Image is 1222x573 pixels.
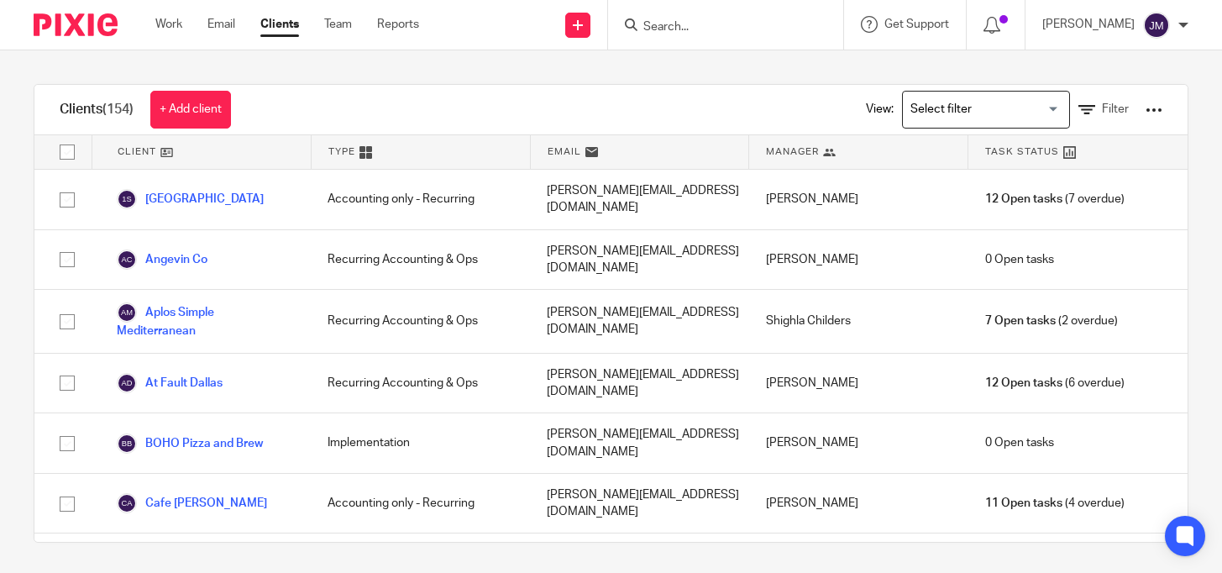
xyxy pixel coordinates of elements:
span: (4 overdue) [985,495,1125,512]
span: 12 Open tasks [985,375,1062,392]
img: svg%3E [117,373,137,393]
div: [PERSON_NAME] [749,170,968,229]
img: svg%3E [117,189,137,209]
a: Cafe [PERSON_NAME] [117,493,267,513]
input: Search [642,20,793,35]
span: 0 Open tasks [985,434,1054,451]
span: (7 overdue) [985,191,1125,208]
div: Accounting only - Recurring [311,170,530,229]
a: Work [155,16,182,33]
span: (154) [102,103,134,116]
div: View: [841,85,1162,134]
span: Task Status [985,145,1059,159]
span: 11 Open tasks [985,495,1062,512]
div: Accounting only - Recurring [311,474,530,534]
div: Recurring Accounting & Ops [311,354,530,413]
img: Pixie [34,13,118,36]
div: [PERSON_NAME][EMAIL_ADDRESS][DOMAIN_NAME] [530,230,749,290]
div: Recurring Accounting & Ops [311,230,530,290]
div: [PERSON_NAME][EMAIL_ADDRESS][DOMAIN_NAME] [530,290,749,352]
span: Get Support [884,18,949,30]
a: At Fault Dallas [117,373,223,393]
a: Aplos Simple Mediterranean [117,302,294,339]
a: BOHO Pizza and Brew [117,434,263,454]
div: [PERSON_NAME] [749,474,968,534]
img: svg%3E [117,434,137,454]
img: svg%3E [1143,12,1170,39]
span: Manager [766,145,819,159]
span: Filter [1102,103,1129,115]
a: Email [207,16,235,33]
span: Client [118,145,156,159]
div: [PERSON_NAME][EMAIL_ADDRESS][DOMAIN_NAME] [530,413,749,473]
a: [GEOGRAPHIC_DATA] [117,189,264,209]
h1: Clients [60,101,134,118]
div: [PERSON_NAME][EMAIL_ADDRESS][DOMAIN_NAME] [530,170,749,229]
span: 12 Open tasks [985,191,1062,208]
div: Shighla Childers [749,290,968,352]
a: Reports [377,16,419,33]
div: [PERSON_NAME] [749,413,968,473]
img: svg%3E [117,302,137,323]
span: (2 overdue) [985,313,1118,329]
input: Search for option [905,95,1060,124]
span: (6 overdue) [985,375,1125,392]
img: svg%3E [117,493,137,513]
div: [PERSON_NAME] [749,230,968,290]
span: 0 Open tasks [985,251,1054,268]
a: + Add client [150,91,231,129]
span: Type [328,145,355,159]
div: Search for option [902,91,1070,129]
div: [PERSON_NAME][EMAIL_ADDRESS][DOMAIN_NAME] [530,474,749,534]
div: [PERSON_NAME][EMAIL_ADDRESS][DOMAIN_NAME] [530,354,749,413]
div: Recurring Accounting & Ops [311,290,530,352]
span: Email [548,145,581,159]
img: svg%3E [117,250,137,270]
input: Select all [51,136,83,168]
p: [PERSON_NAME] [1042,16,1135,33]
a: Team [324,16,352,33]
span: 7 Open tasks [985,313,1056,329]
a: Clients [260,16,299,33]
a: Angevin Co [117,250,207,270]
div: [PERSON_NAME] [749,354,968,413]
div: Implementation [311,413,530,473]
